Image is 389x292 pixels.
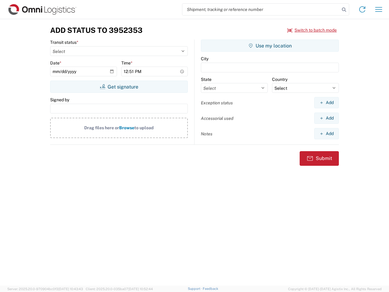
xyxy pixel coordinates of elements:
[314,97,339,108] button: Add
[201,116,233,121] label: Accessorial used
[314,113,339,124] button: Add
[188,287,203,290] a: Support
[314,128,339,139] button: Add
[201,77,212,82] label: State
[182,4,340,15] input: Shipment, tracking or reference number
[50,81,188,93] button: Get signature
[50,60,61,66] label: Date
[50,26,143,35] h3: Add Status to 3952353
[288,286,382,292] span: Copyright © [DATE]-[DATE] Agistix Inc., All Rights Reserved
[7,287,83,291] span: Server: 2025.20.0-970904bc0f3
[201,100,233,106] label: Exception status
[272,77,287,82] label: Country
[119,125,134,130] span: Browse
[203,287,218,290] a: Feedback
[134,125,154,130] span: to upload
[86,287,153,291] span: Client: 2025.20.0-035ba07
[201,131,212,137] label: Notes
[50,97,69,103] label: Signed by
[58,287,83,291] span: [DATE] 10:43:43
[121,60,133,66] label: Time
[287,25,337,35] button: Switch to batch mode
[201,40,339,52] button: Use my location
[84,125,119,130] span: Drag files here or
[50,40,78,45] label: Transit status
[128,287,153,291] span: [DATE] 10:52:44
[300,151,339,166] button: Submit
[201,56,208,61] label: City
